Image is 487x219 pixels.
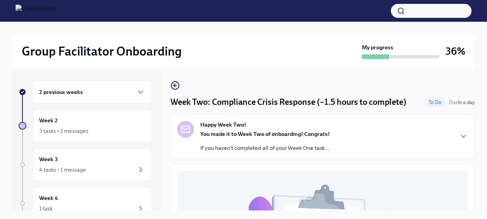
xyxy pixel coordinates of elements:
[15,5,57,17] img: CharlieHealth
[170,96,406,108] h4: Week Two: Compliance Crisis Response (~1.5 hours to complete)
[200,121,246,129] strong: Happy Week Two!
[39,127,88,135] div: 3 tasks • 2 messages
[424,99,446,105] span: To Do
[458,99,475,105] strong: in a day
[449,99,475,105] span: Due
[39,194,58,202] h6: Week 4
[39,155,58,163] h6: Week 3
[39,166,86,174] div: 4 tasks • 1 message
[39,116,58,125] h6: Week 2
[39,88,83,96] h6: 2 previous weeks
[19,109,152,142] a: Week 23 tasks • 2 messages
[19,148,152,181] a: Week 34 tasks • 1 message
[200,130,330,137] strong: You made it to Week Two of onboarding! Congrats!
[449,99,475,106] span: August 11th, 2025 09:00
[33,81,152,103] div: 2 previous weeks
[39,205,53,212] div: 1 task
[200,144,330,152] p: If you haven't completed all of your Week One task...
[446,44,465,58] h3: 36%
[362,43,393,51] strong: My progress
[22,43,182,59] h2: Group Facilitator Onboarding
